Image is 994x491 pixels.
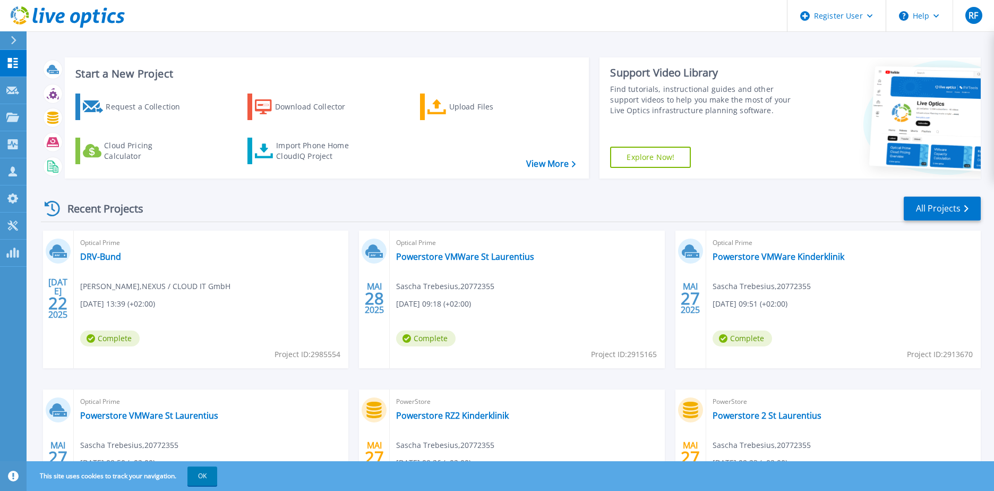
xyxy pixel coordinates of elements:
span: RF [969,11,978,20]
span: [DATE] 09:18 (+02:00) [396,298,471,310]
div: Support Video Library [610,66,804,80]
span: Complete [396,331,456,346]
div: MAI 2025 [680,279,700,318]
div: MAI 2025 [364,279,384,318]
h3: Start a New Project [75,68,576,80]
span: Complete [713,331,772,346]
span: 27 [681,294,700,303]
span: 22 [48,299,67,308]
span: Optical Prime [80,237,342,249]
a: Request a Collection [75,94,194,120]
div: Recent Projects [41,196,158,222]
a: Explore Now! [610,147,691,168]
span: 27 [48,453,67,462]
span: PowerStore [713,396,974,408]
span: PowerStore [396,396,658,408]
span: [PERSON_NAME] , NEXUS / CLOUD IT GmbH [80,281,230,292]
a: Cloud Pricing Calculator [75,138,194,164]
div: MAI 2025 [680,438,700,477]
a: Upload Files [420,94,538,120]
span: [DATE] 09:50 (+02:00) [80,457,155,469]
a: Powerstore VMWare St Laurentius [80,410,218,421]
div: [DATE] 2025 [48,279,68,318]
span: Project ID: 2915165 [591,349,657,360]
span: 27 [681,453,700,462]
div: Request a Collection [106,96,191,117]
div: MAI 2025 [48,438,68,477]
span: Sascha Trebesius , 20772355 [396,281,494,292]
span: Sascha Trebesius , 20772355 [713,281,811,292]
div: Find tutorials, instructional guides and other support videos to help you make the most of your L... [610,84,804,116]
span: Sascha Trebesius , 20772355 [80,439,178,451]
a: Powerstore RZ2 Kinderklinik [396,410,509,421]
span: Optical Prime [396,237,658,249]
a: View More [526,159,576,169]
span: [DATE] 09:51 (+02:00) [713,298,787,310]
a: Powerstore VMWare Kinderklinik [713,251,844,262]
div: MAI 2025 [364,438,384,477]
span: Project ID: 2913670 [907,349,973,360]
span: This site uses cookies to track your navigation. [29,467,217,486]
span: Complete [80,331,140,346]
span: [DATE] 13:39 (+02:00) [80,298,155,310]
span: Project ID: 2985554 [275,349,340,360]
span: 27 [365,453,384,462]
span: Optical Prime [80,396,342,408]
a: All Projects [904,197,981,221]
a: DRV-Bund [80,251,121,262]
span: 28 [365,294,384,303]
div: Upload Files [449,96,534,117]
a: Download Collector [247,94,366,120]
span: [DATE] 09:23 (+02:00) [713,457,787,469]
span: Sascha Trebesius , 20772355 [713,439,811,451]
span: Sascha Trebesius , 20772355 [396,439,494,451]
div: Download Collector [275,96,360,117]
span: Optical Prime [713,237,974,249]
a: Powerstore 2 St Laurentius [713,410,821,421]
span: [DATE] 09:26 (+02:00) [396,457,471,469]
div: Cloud Pricing Calculator [104,140,189,162]
button: OK [187,467,217,486]
a: Powerstore VMWare St Laurentius [396,251,534,262]
div: Import Phone Home CloudIQ Project [276,140,359,162]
